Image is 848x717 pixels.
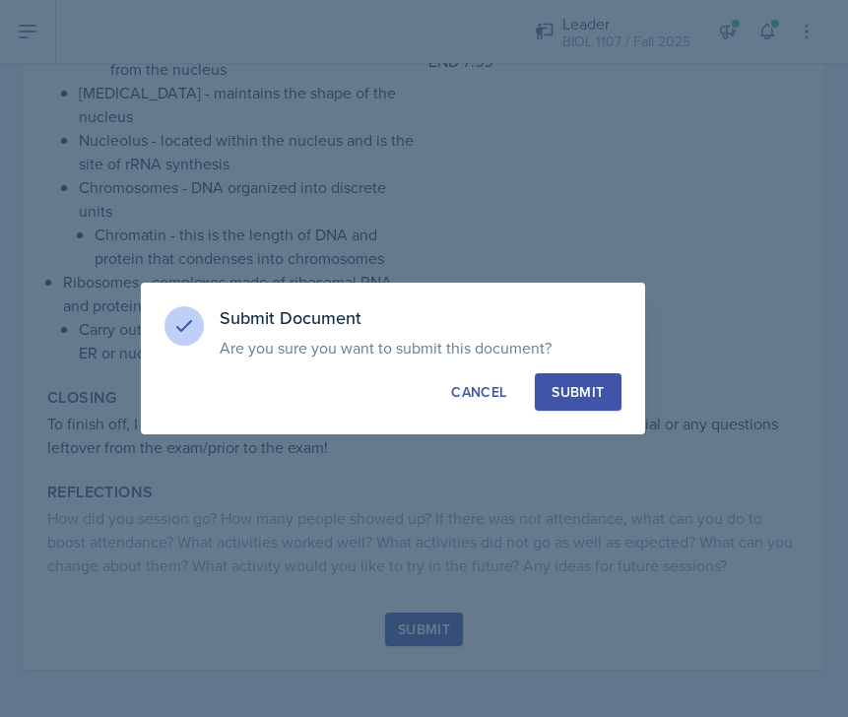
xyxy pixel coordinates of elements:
[451,382,506,402] div: Cancel
[220,338,621,358] p: Are you sure you want to submit this document?
[434,373,523,411] button: Cancel
[552,382,604,402] div: Submit
[535,373,620,411] button: Submit
[220,306,621,330] h3: Submit Document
